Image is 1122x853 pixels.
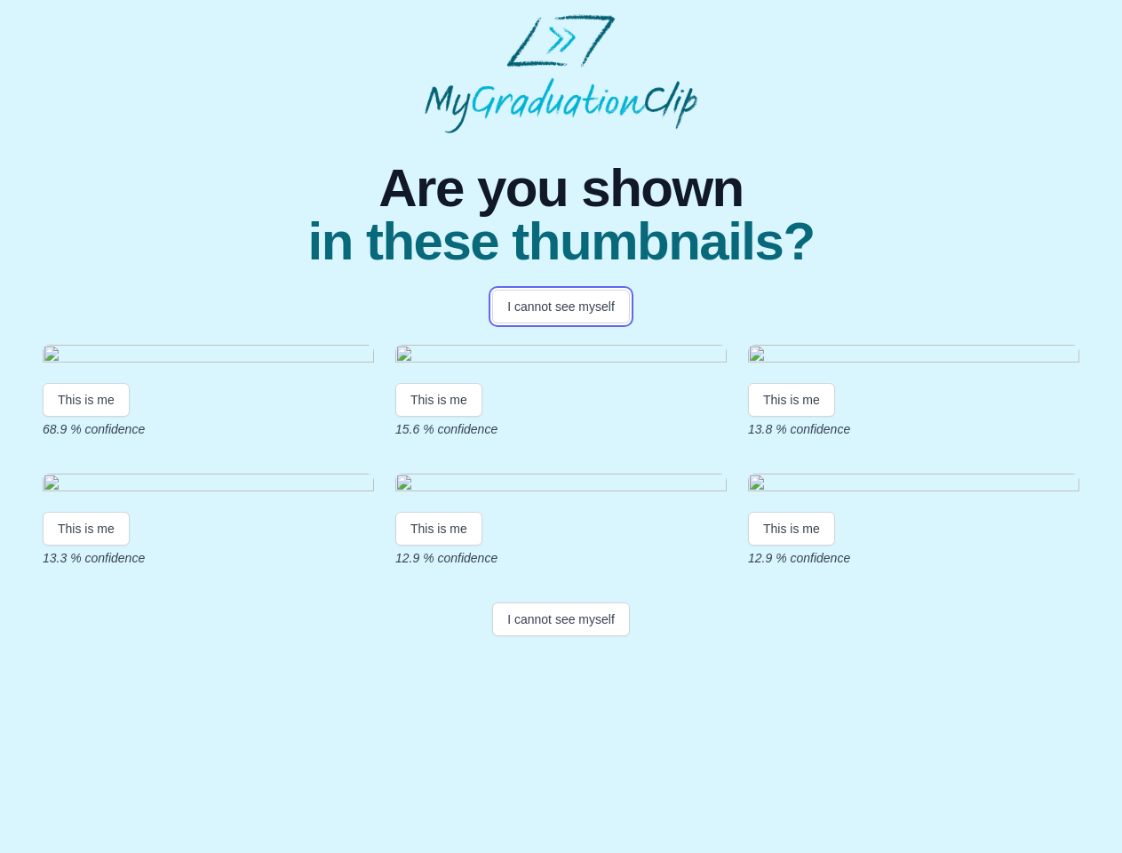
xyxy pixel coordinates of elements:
[748,345,1079,369] img: e8960111db14f2770f0d860be488a8d38d40649d.gif
[748,383,835,417] button: This is me
[395,383,482,417] button: This is me
[748,474,1079,498] img: 450d0d8f35a20ce8595ba0f245770a70356624e0.gif
[307,162,814,215] span: Are you shown
[307,215,814,268] span: in these thumbnails?
[395,420,727,438] p: 15.6 % confidence
[43,383,130,417] button: This is me
[395,474,727,498] img: aae864fec01c962ea93575693ceb91c15aaea844.gif
[395,512,482,546] button: This is me
[748,512,835,546] button: This is me
[748,549,1079,567] p: 12.9 % confidence
[43,474,374,498] img: eb540e6663ef39643ab7cb317941c8d94e0734ca.gif
[43,549,374,567] p: 13.3 % confidence
[425,14,698,133] img: MyGraduationClip
[492,290,630,323] button: I cannot see myself
[748,420,1079,438] p: 13.8 % confidence
[43,512,130,546] button: This is me
[492,602,630,636] button: I cannot see myself
[43,345,374,369] img: 84ac4ec8e1b4681d16b638809554c2ce8ad11d97.gif
[395,345,727,369] img: 90a67edb2bab273f2d92b7856f1dc203377efcb1.gif
[43,420,374,438] p: 68.9 % confidence
[395,549,727,567] p: 12.9 % confidence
